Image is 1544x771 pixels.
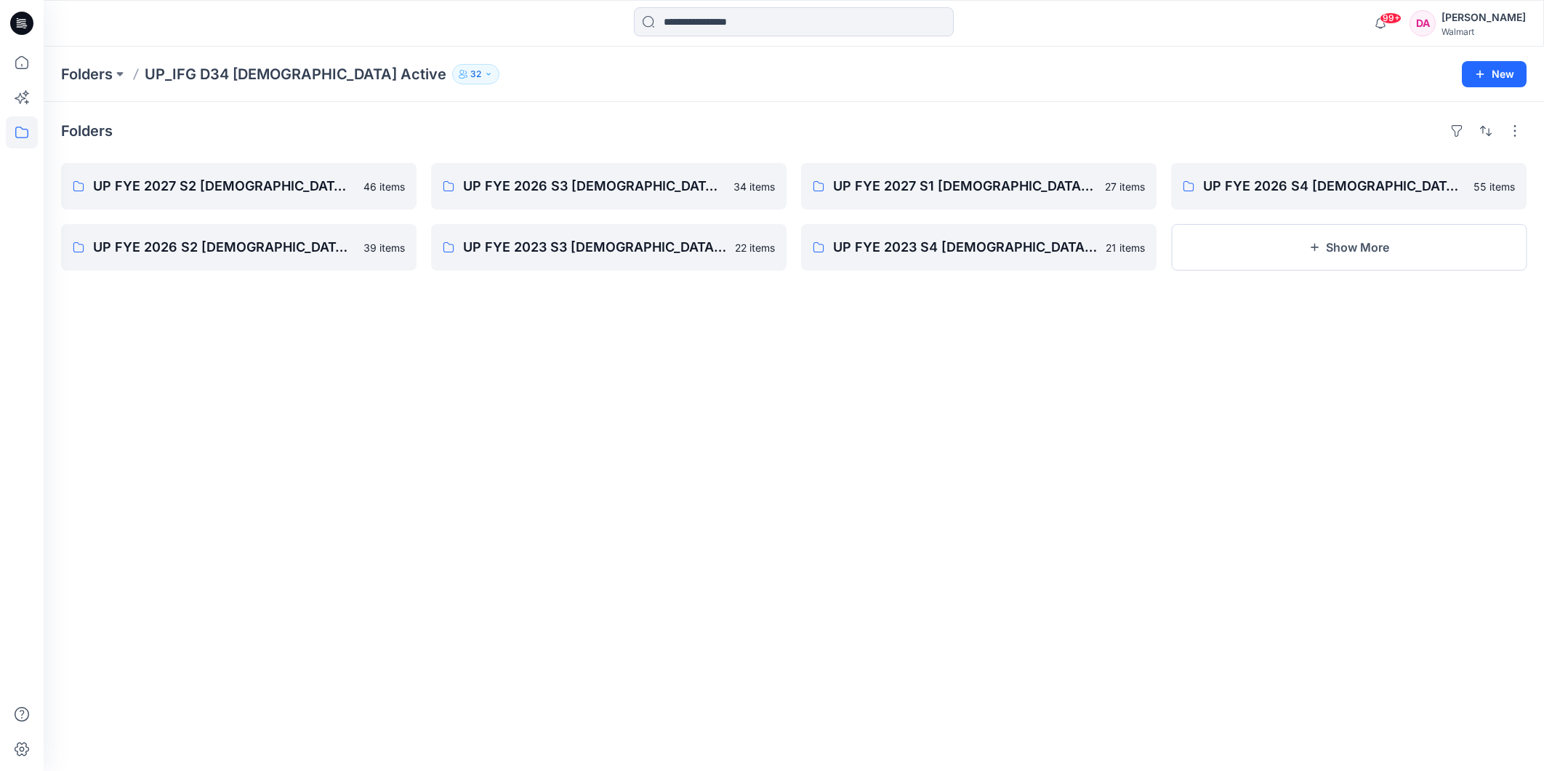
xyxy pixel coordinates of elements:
button: New [1462,61,1527,87]
p: 55 items [1473,179,1515,194]
a: UP FYE 2026 S2 [DEMOGRAPHIC_DATA] ACTIVE IFG39 items [61,224,417,271]
p: 27 items [1105,179,1145,194]
h4: Folders [61,122,113,140]
p: 22 items [735,240,775,255]
p: UP FYE 2027 S2 [DEMOGRAPHIC_DATA] ACTIVE IFG [93,176,355,196]
p: UP FYE 2026 S4 [DEMOGRAPHIC_DATA] ACTIVE IFG [1203,176,1465,196]
a: UP FYE 2027 S2 [DEMOGRAPHIC_DATA] ACTIVE IFG46 items [61,163,417,209]
p: 21 items [1106,240,1145,255]
a: UP FYE 2023 S3 [DEMOGRAPHIC_DATA] Active IFG22 items [431,224,787,271]
p: 34 items [733,179,775,194]
div: DA [1410,10,1436,36]
p: UP_IFG D34 [DEMOGRAPHIC_DATA] Active [145,64,446,84]
p: UP FYE 2027 S1 [DEMOGRAPHIC_DATA] ACTIVE IFG [833,176,1096,196]
div: Walmart [1442,26,1526,37]
p: UP FYE 2026 S3 [DEMOGRAPHIC_DATA] ACTIVE IFG [463,176,725,196]
a: UP FYE 2023 S4 [DEMOGRAPHIC_DATA] Active IFG21 items [801,224,1157,271]
button: Show More [1171,224,1527,271]
button: 32 [452,64,499,84]
a: UP FYE 2027 S1 [DEMOGRAPHIC_DATA] ACTIVE IFG27 items [801,163,1157,209]
div: [PERSON_NAME] [1442,9,1526,26]
span: 99+ [1380,12,1402,24]
a: UP FYE 2026 S3 [DEMOGRAPHIC_DATA] ACTIVE IFG34 items [431,163,787,209]
p: 39 items [363,240,405,255]
p: 32 [470,66,481,82]
a: Folders [61,64,113,84]
p: 46 items [363,179,405,194]
p: UP FYE 2023 S4 [DEMOGRAPHIC_DATA] Active IFG [833,237,1097,257]
p: UP FYE 2023 S3 [DEMOGRAPHIC_DATA] Active IFG [463,237,726,257]
a: UP FYE 2026 S4 [DEMOGRAPHIC_DATA] ACTIVE IFG55 items [1171,163,1527,209]
p: UP FYE 2026 S2 [DEMOGRAPHIC_DATA] ACTIVE IFG [93,237,355,257]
